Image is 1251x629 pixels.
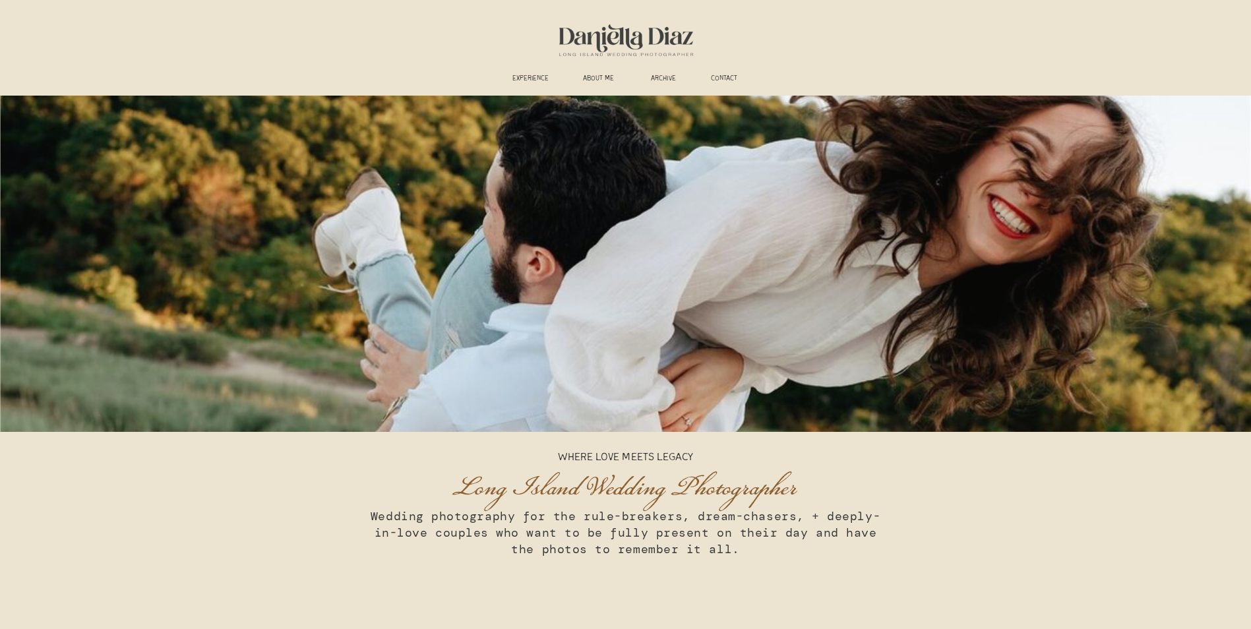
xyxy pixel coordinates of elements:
h3: Wedding photography for the rule-breakers, dream-chasers, + deeply-in-love couples who want to be... [361,508,891,559]
h1: Long Island Wedding Photographer [372,470,880,500]
a: experience [506,75,555,84]
a: CONTACT [704,75,745,84]
a: ARCHIVE [643,75,685,84]
a: ABOUT ME [574,75,623,84]
p: Where Love Meets Legacy [527,451,725,465]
